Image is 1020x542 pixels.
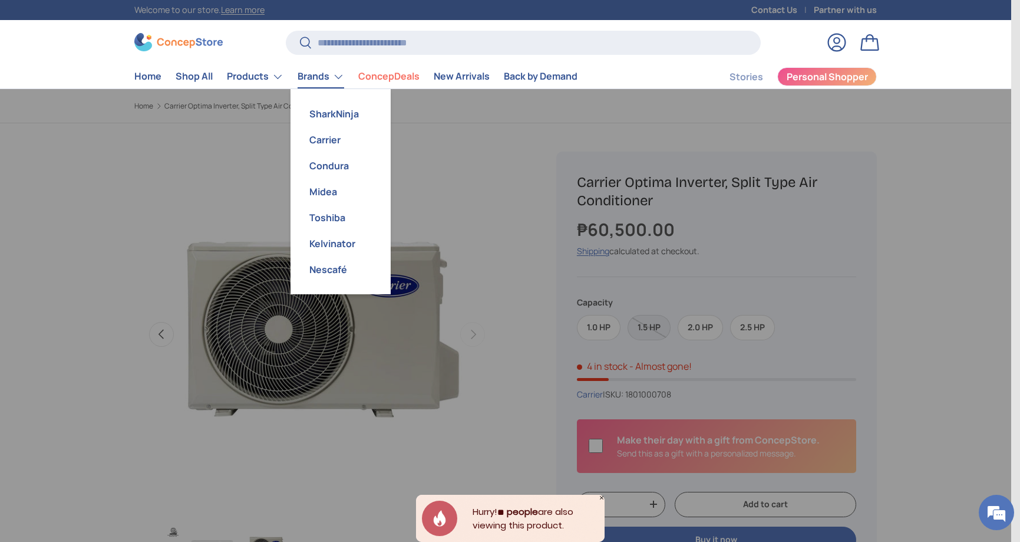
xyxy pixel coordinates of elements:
[504,65,577,88] a: Back by Demand
[134,65,577,88] nav: Primary
[434,65,490,88] a: New Arrivals
[134,65,161,88] a: Home
[291,65,351,88] summary: Brands
[358,65,420,88] a: ConcepDeals
[176,65,213,88] a: Shop All
[787,72,868,81] span: Personal Shopper
[777,67,877,86] a: Personal Shopper
[599,495,605,501] div: Close
[220,65,291,88] summary: Products
[134,33,223,51] img: ConcepStore
[701,65,877,88] nav: Secondary
[729,65,763,88] a: Stories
